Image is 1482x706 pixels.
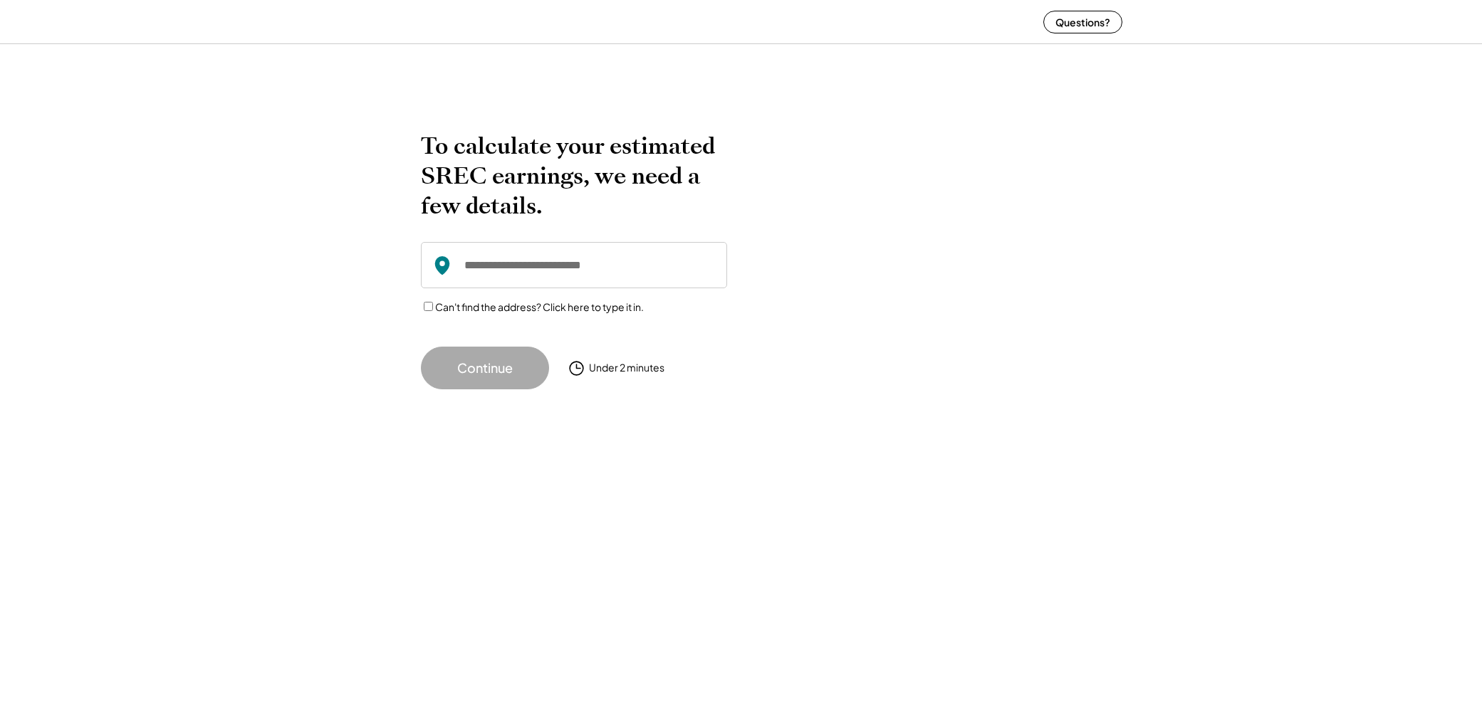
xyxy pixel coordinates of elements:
div: Under 2 minutes [589,361,664,375]
label: Can't find the address? Click here to type it in. [435,300,644,313]
button: Continue [421,347,549,389]
h2: To calculate your estimated SREC earnings, we need a few details. [421,131,727,221]
img: yH5BAEAAAAALAAAAAABAAEAAAIBRAA7 [763,131,1040,359]
button: Questions? [1043,11,1122,33]
img: yH5BAEAAAAALAAAAAABAAEAAAIBRAA7 [360,3,460,41]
